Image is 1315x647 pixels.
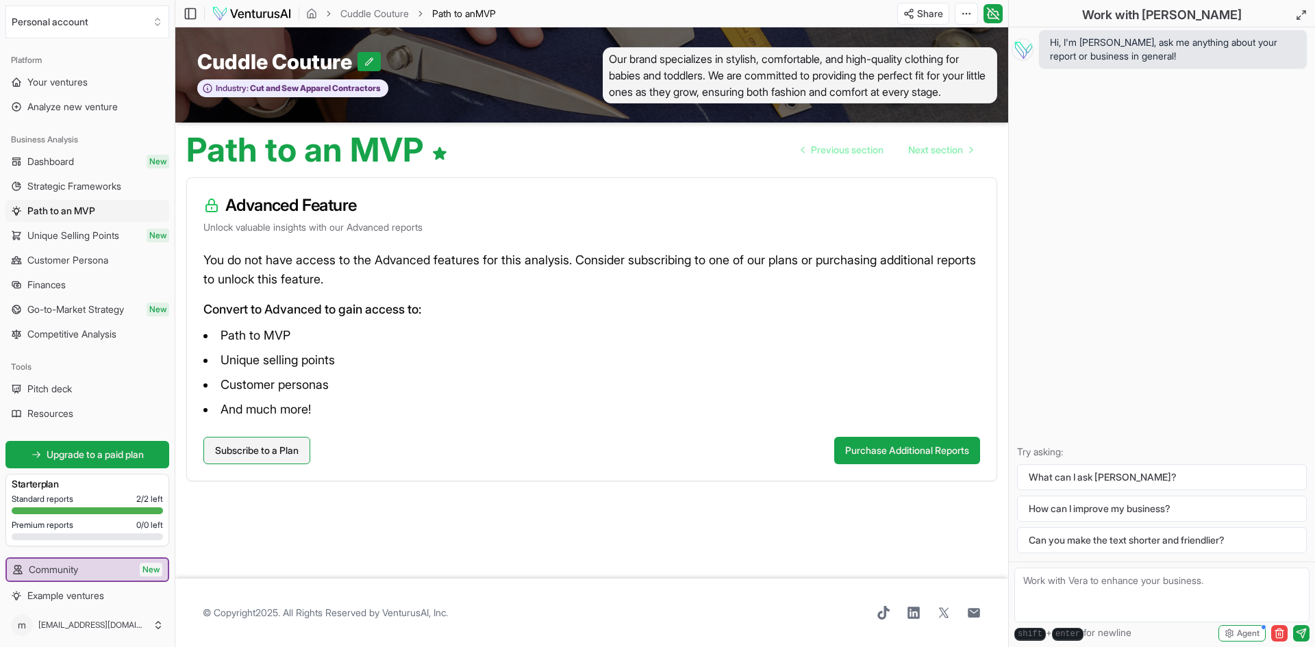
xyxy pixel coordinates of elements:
[917,7,943,21] span: Share
[5,200,169,222] a: Path to an MVP
[203,349,980,371] li: Unique selling points
[38,620,147,631] span: [EMAIL_ADDRESS][DOMAIN_NAME]
[5,5,169,38] button: Select an organization
[27,303,124,316] span: Go-to-Market Strategy
[382,607,446,618] a: VenturusAI, Inc
[27,253,108,267] span: Customer Persona
[203,398,980,420] li: And much more!
[5,249,169,271] a: Customer Persona
[1237,628,1260,639] span: Agent
[203,325,980,346] li: Path to MVP
[5,274,169,296] a: Finances
[5,403,169,424] a: Resources
[249,83,381,94] span: Cut and Sew Apparel Contractors
[203,251,980,289] p: You do not have access to the Advanced features for this analysis. Consider subscribing to one of...
[136,494,163,505] span: 2 / 2 left
[1014,628,1046,641] kbd: shift
[5,299,169,320] a: Go-to-Market StrategyNew
[27,407,73,420] span: Resources
[5,441,169,468] a: Upgrade to a paid plan
[897,3,949,25] button: Share
[29,563,78,576] span: Community
[203,374,980,396] li: Customer personas
[147,303,169,316] span: New
[5,323,169,345] a: Competitive Analysis
[203,194,980,216] h3: Advanced Feature
[27,589,104,602] span: Example ventures
[203,300,980,319] p: Convert to Advanced to gain access to:
[1050,36,1296,63] span: Hi, I'm [PERSON_NAME], ask me anything about your report or business in general!
[203,220,980,234] p: Unlock valuable insights with our Advanced reports
[203,606,448,620] span: © Copyright 2025 . All Rights Reserved by .
[140,563,162,576] span: New
[1017,527,1307,553] button: Can you make the text shorter and friendlier?
[5,585,169,607] a: Example ventures
[5,356,169,378] div: Tools
[5,49,169,71] div: Platform
[432,7,496,21] span: Path to anMVP
[811,143,884,157] span: Previous section
[1014,626,1131,641] span: + for newline
[27,75,88,89] span: Your ventures
[5,225,169,246] a: Unique Selling PointsNew
[47,448,144,461] span: Upgrade to a paid plan
[147,155,169,168] span: New
[216,83,249,94] span: Industry:
[603,47,997,103] span: Our brand specializes in stylish, comfortable, and high-quality clothing for babies and toddlers....
[1012,38,1034,60] img: Vera
[27,155,74,168] span: Dashboard
[5,378,169,400] a: Pitch deck
[7,559,168,581] a: CommunityNew
[11,614,33,636] span: m
[1017,496,1307,522] button: How can I improve my business?
[5,609,169,642] button: m[EMAIL_ADDRESS][DOMAIN_NAME]
[12,494,73,505] span: Standard reports
[1017,464,1307,490] button: What can I ask [PERSON_NAME]?
[27,382,72,396] span: Pitch deck
[136,520,163,531] span: 0 / 0 left
[12,520,73,531] span: Premium reports
[897,136,984,164] a: Go to next page
[27,229,119,242] span: Unique Selling Points
[147,229,169,242] span: New
[203,437,310,464] a: Subscribe to a Plan
[5,175,169,197] a: Strategic Frameworks
[27,327,116,341] span: Competitive Analysis
[1082,5,1242,25] h2: Work with [PERSON_NAME]
[212,5,292,22] img: logo
[432,8,475,19] span: Path to an
[186,134,448,166] h1: Path to an MVP
[5,71,169,93] a: Your ventures
[27,179,121,193] span: Strategic Frameworks
[1017,445,1307,459] p: Try asking:
[27,278,66,292] span: Finances
[5,151,169,173] a: DashboardNew
[834,437,980,464] button: Purchase Additional Reports
[197,79,388,98] button: Industry:Cut and Sew Apparel Contractors
[27,100,118,114] span: Analyze new venture
[908,143,963,157] span: Next section
[5,96,169,118] a: Analyze new venture
[12,477,163,491] h3: Starter plan
[27,204,95,218] span: Path to an MVP
[1218,625,1266,642] button: Agent
[1052,628,1084,641] kbd: enter
[790,136,894,164] a: Go to previous page
[340,7,409,21] a: Cuddle Couture
[197,49,358,74] span: Cuddle Couture
[306,7,496,21] nav: breadcrumb
[5,129,169,151] div: Business Analysis
[790,136,984,164] nav: pagination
